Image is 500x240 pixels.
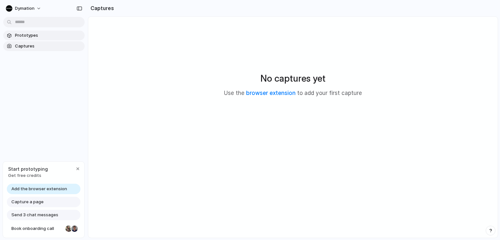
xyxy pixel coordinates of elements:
[11,186,67,192] span: Add the browser extension
[260,72,326,85] h2: No captures yet
[11,225,63,232] span: Book onboarding call
[3,31,85,40] a: Prototypes
[15,43,82,49] span: Captures
[7,223,80,234] a: Book onboarding call
[246,90,296,96] a: browser extension
[224,89,362,98] p: Use the to add your first capture
[15,5,35,12] span: Dymation
[88,4,114,12] h2: Captures
[71,225,78,233] div: Christian Iacullo
[3,41,85,51] a: Captures
[15,32,82,39] span: Prototypes
[65,225,73,233] div: Nicole Kubica
[11,199,44,205] span: Capture a page
[3,3,45,14] button: Dymation
[8,166,48,172] span: Start prototyping
[8,172,48,179] span: Get free credits
[11,212,58,218] span: Send 3 chat messages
